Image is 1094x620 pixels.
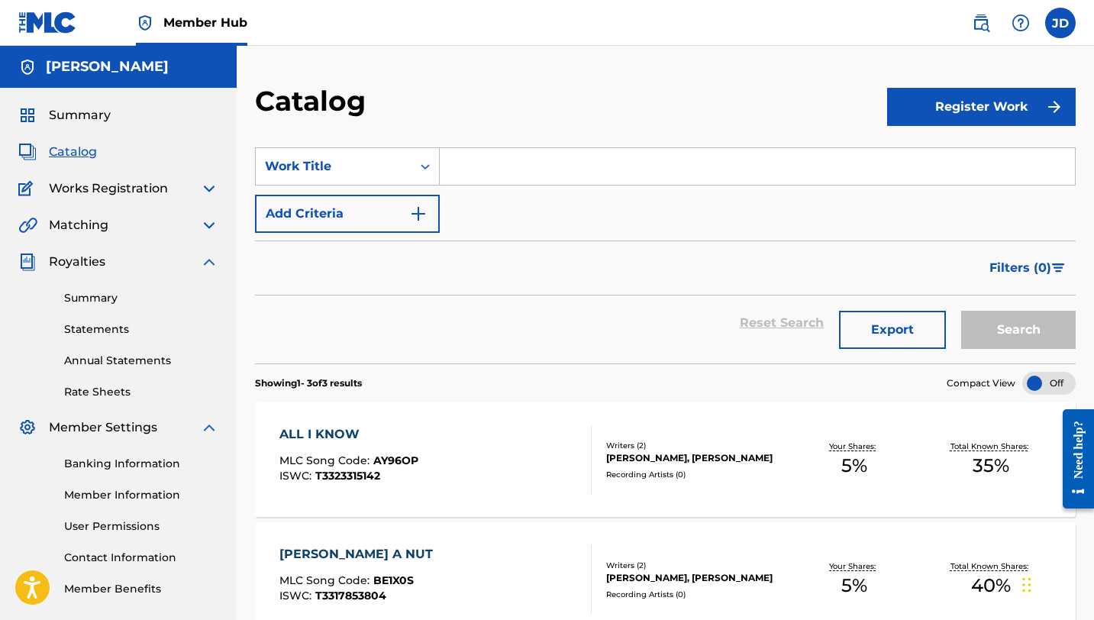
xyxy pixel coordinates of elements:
a: Summary [64,290,218,306]
span: Filters ( 0 ) [989,259,1051,277]
p: Total Known Shares: [950,560,1032,572]
div: Work Title [265,157,402,176]
div: [PERSON_NAME], [PERSON_NAME] [606,451,786,465]
img: expand [200,253,218,271]
span: Catalog [49,143,97,161]
span: Works Registration [49,179,168,198]
span: ISWC : [279,469,315,483]
img: expand [200,216,218,234]
button: Add Criteria [255,195,440,233]
iframe: Resource Center [1051,397,1094,520]
img: help [1012,14,1030,32]
img: Accounts [18,58,37,76]
img: MLC Logo [18,11,77,34]
span: Summary [49,106,111,124]
span: MLC Song Code : [279,454,373,467]
div: Recording Artists ( 0 ) [606,589,786,600]
p: Showing 1 - 3 of 3 results [255,376,362,390]
a: SummarySummary [18,106,111,124]
a: Banking Information [64,456,218,472]
a: Contact Information [64,550,218,566]
span: Royalties [49,253,105,271]
img: Member Settings [18,418,37,437]
div: Recording Artists ( 0 ) [606,469,786,480]
p: Your Shares: [829,560,879,572]
button: Filters (0) [980,249,1076,287]
iframe: Chat Widget [1018,547,1094,620]
button: Register Work [887,88,1076,126]
span: T3317853804 [315,589,386,602]
div: [PERSON_NAME], [PERSON_NAME] [606,571,786,585]
span: 5 % [841,452,867,480]
span: Member Settings [49,418,157,437]
form: Search Form [255,147,1076,363]
a: Rate Sheets [64,384,218,400]
span: BE1X0S [373,573,414,587]
a: Statements [64,321,218,337]
a: Member Information [64,487,218,503]
button: Export [839,311,946,349]
span: Member Hub [163,14,247,31]
a: ALL I KNOWMLC Song Code:AY96OPISWC:T3323315142Writers (2)[PERSON_NAME], [PERSON_NAME]Recording Ar... [255,402,1076,517]
span: Matching [49,216,108,234]
div: User Menu [1045,8,1076,38]
img: Top Rightsholder [136,14,154,32]
img: Royalties [18,253,37,271]
span: AY96OP [373,454,418,467]
p: Total Known Shares: [950,441,1032,452]
a: Public Search [966,8,996,38]
img: expand [200,418,218,437]
img: filter [1052,263,1065,273]
h2: Catalog [255,84,373,118]
span: 40 % [971,572,1011,599]
a: Member Benefits [64,581,218,597]
img: 9d2ae6d4665cec9f34b9.svg [409,205,428,223]
div: Writers ( 2 ) [606,440,786,451]
p: Your Shares: [829,441,879,452]
div: [PERSON_NAME] A NUT [279,545,441,563]
img: expand [200,179,218,198]
span: 35 % [973,452,1009,480]
span: 5 % [841,572,867,599]
span: ISWC : [279,589,315,602]
a: User Permissions [64,518,218,534]
div: Drag [1022,562,1031,608]
img: Works Registration [18,179,38,198]
img: f7272a7cc735f4ea7f67.svg [1045,98,1063,116]
a: CatalogCatalog [18,143,97,161]
span: Compact View [947,376,1015,390]
div: Writers ( 2 ) [606,560,786,571]
h5: Jeremy L Dean [46,58,169,76]
img: search [972,14,990,32]
img: Catalog [18,143,37,161]
div: ALL I KNOW [279,425,418,444]
img: Matching [18,216,37,234]
a: Annual Statements [64,353,218,369]
div: Help [1005,8,1036,38]
img: Summary [18,106,37,124]
span: MLC Song Code : [279,573,373,587]
span: T3323315142 [315,469,380,483]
